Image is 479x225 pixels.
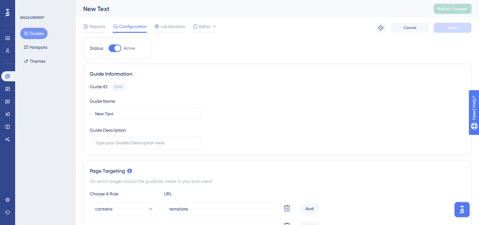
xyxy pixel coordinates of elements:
[20,55,49,67] button: Themes
[437,6,468,11] span: Publish Changes
[403,25,416,30] span: Cancel
[391,23,429,33] button: Cancel
[119,23,147,30] span: Configuration
[20,42,51,53] button: Hotspots
[90,203,159,215] button: contains
[161,23,185,30] span: Localization
[90,70,465,78] div: Guide Information
[169,205,271,212] input: yourwebsite.com/path
[95,110,197,117] input: Type your Guide’s Name here
[83,4,418,13] div: New Text
[90,167,465,175] div: Page Targeting
[90,83,108,91] div: Guide ID:
[453,200,471,219] iframe: UserGuiding AI Assistant Launcher
[448,25,457,30] span: Save
[90,177,465,185] div: On which pages should the guide be visible to your end users?
[15,2,39,9] span: Need Help?
[300,204,319,214] div: And
[434,23,471,33] button: Save
[434,4,471,14] button: Publish Changes
[20,28,48,39] button: Guides
[113,84,123,89] div: 135191
[90,97,115,105] div: Guide Name
[95,205,112,213] span: contains
[90,190,159,198] div: Choose A Rule
[90,126,126,134] div: Guide Description
[90,44,104,52] div: Status:
[89,23,105,30] span: Reports
[124,46,135,51] span: Active
[95,139,197,146] input: Type your Guide’s Description here
[164,190,233,198] div: URL
[20,15,44,20] div: ENGAGEMENT
[199,23,211,30] span: Editor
